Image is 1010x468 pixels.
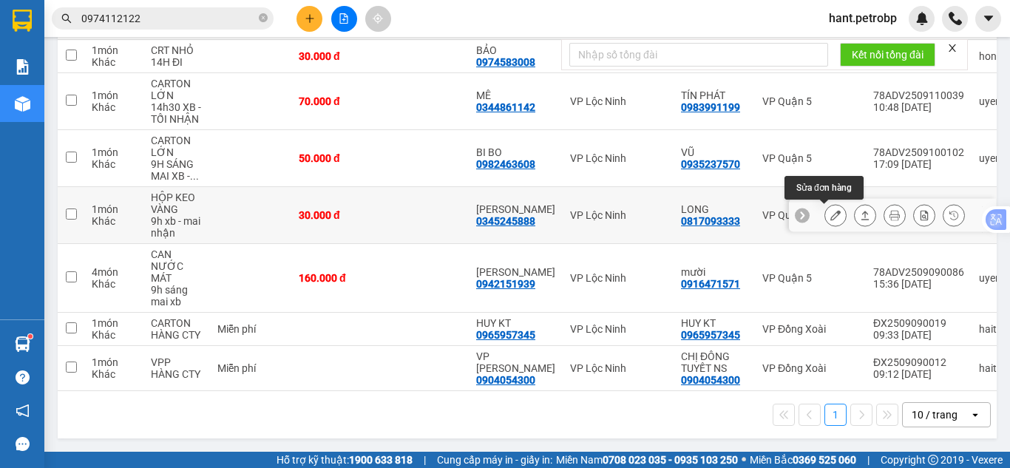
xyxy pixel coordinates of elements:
[476,158,535,170] div: 0982463608
[949,12,962,25] img: phone-icon
[867,452,870,468] span: |
[570,272,666,284] div: VP Lộc Ninh
[92,368,136,380] div: Khác
[151,329,203,341] div: HÀNG CTY
[151,191,203,215] div: HỘP KEO VÀNG
[151,356,203,368] div: VPP
[16,404,30,418] span: notification
[681,374,740,386] div: 0904054300
[873,278,964,290] div: 15:36 [DATE]
[873,356,964,368] div: ĐX2509090012
[115,14,151,30] span: Nhận:
[151,135,203,158] div: CARTON LỚN
[217,323,284,335] div: Miễn phí
[824,404,847,426] button: 1
[873,266,964,278] div: 78ADV2509090086
[681,317,748,329] div: HUY KT
[912,407,958,422] div: 10 / trang
[92,101,136,113] div: Khác
[915,12,929,25] img: icon-new-feature
[92,44,136,56] div: 1 món
[762,152,858,164] div: VP Quận 5
[570,362,666,374] div: VP Lộc Ninh
[476,215,535,227] div: 0345245888
[570,152,666,164] div: VP Lộc Ninh
[92,89,136,101] div: 1 món
[681,266,748,278] div: mười
[217,362,284,374] div: Miễn phí
[742,457,746,463] span: ⚪️
[92,203,136,215] div: 1 món
[15,336,30,352] img: warehouse-icon
[476,350,555,374] div: VP LỘC NINH
[92,356,136,368] div: 1 món
[873,368,964,380] div: 09:12 [DATE]
[16,370,30,384] span: question-circle
[151,368,203,380] div: HÀNG CTY
[854,204,876,226] div: Giao hàng
[852,47,923,63] span: Kết nối tổng đài
[151,56,203,68] div: 14H ĐI
[365,6,391,32] button: aim
[873,317,964,329] div: ĐX2509090019
[681,278,740,290] div: 0916471571
[681,350,748,374] div: CHỊ ĐÔNG TUYẾT NS
[476,44,555,56] div: BẢO
[339,13,349,24] span: file-add
[476,56,535,68] div: 0974583008
[92,158,136,170] div: Khác
[476,146,555,158] div: BI BO
[762,272,858,284] div: VP Quận 5
[115,48,216,66] div: CHỊ HƯỜNG
[793,454,856,466] strong: 0369 525 060
[13,14,35,30] span: Gửi:
[570,95,666,107] div: VP Lộc Ninh
[331,6,357,32] button: file-add
[299,95,373,107] div: 70.000 đ
[556,452,738,468] span: Miền Nam
[15,96,30,112] img: warehouse-icon
[13,48,105,66] div: TRÂM
[151,284,203,308] div: 9h sáng mai xb
[476,329,535,341] div: 0965957345
[299,209,373,221] div: 30.000 đ
[61,13,72,24] span: search
[16,437,30,451] span: message
[190,170,199,182] span: ...
[13,13,105,48] div: VP Lộc Ninh
[824,204,847,226] div: Sửa đơn hàng
[151,78,203,101] div: CARTON LỚN
[151,248,203,284] div: CAN NƯỚC MÁT
[569,43,828,67] input: Nhập số tổng đài
[13,10,32,32] img: logo-vxr
[151,44,203,56] div: CRT NHỎ
[762,323,858,335] div: VP Đồng Xoài
[681,203,748,215] div: LONG
[681,158,740,170] div: 0935237570
[305,13,315,24] span: plus
[476,278,535,290] div: 0942151939
[92,56,136,68] div: Khác
[15,59,30,75] img: solution-icon
[873,158,964,170] div: 17:09 [DATE]
[299,152,373,164] div: 50.000 đ
[947,43,958,53] span: close
[299,272,373,284] div: 160.000 đ
[11,95,107,113] div: 30.000
[151,158,203,182] div: 9H SÁNG MAI XB - CHIỀU MAI NHẬN
[817,9,909,27] span: hant.petrobp
[681,146,748,158] div: VŨ
[928,455,938,465] span: copyright
[603,454,738,466] strong: 0708 023 035 - 0935 103 250
[570,323,666,335] div: VP Lộc Ninh
[151,215,203,239] div: 9h xb - mai nhận
[476,89,555,101] div: MÊ
[476,101,535,113] div: 0344861142
[975,6,1001,32] button: caret-down
[92,146,136,158] div: 1 món
[681,215,740,227] div: 0817093333
[349,454,413,466] strong: 1900 633 818
[151,317,203,329] div: CARTON
[373,13,383,24] span: aim
[982,12,995,25] span: caret-down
